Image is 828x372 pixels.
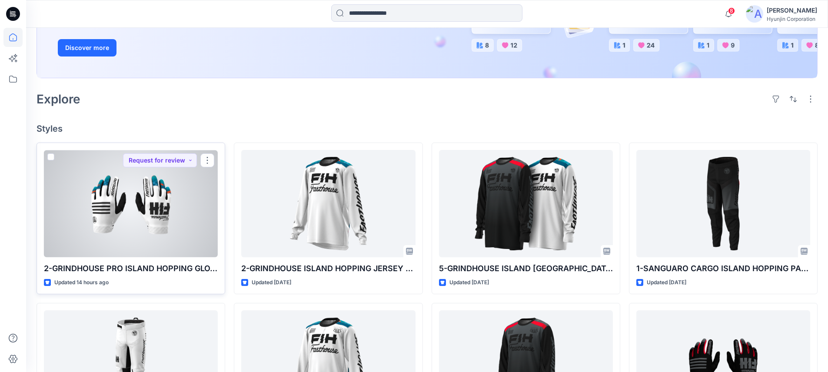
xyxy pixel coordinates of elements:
[44,150,218,257] a: 2-GRINDHOUSE PRO ISLAND HOPPING GLOVE YOUTH
[439,262,613,275] p: 5-GRINDHOUSE ISLAND [GEOGRAPHIC_DATA]
[44,262,218,275] p: 2-GRINDHOUSE PRO ISLAND HOPPING GLOVE YOUTH
[58,39,253,56] a: Discover more
[252,278,291,287] p: Updated [DATE]
[439,150,613,257] a: 5-GRINDHOUSE ISLAND HOPPING JERSEY
[636,150,810,257] a: 1-SANGUARO CARGO ISLAND HOPPING PANTS - BLACK SUB
[241,262,415,275] p: 2-GRINDHOUSE ISLAND HOPPING JERSEY YOUTH
[54,278,109,287] p: Updated 14 hours ago
[728,7,735,14] span: 8
[647,278,686,287] p: Updated [DATE]
[37,92,80,106] h2: Explore
[767,5,817,16] div: [PERSON_NAME]
[636,262,810,275] p: 1-SANGUARO CARGO ISLAND HOPPING PANTS - BLACK SUB
[58,39,116,56] button: Discover more
[241,150,415,257] a: 2-GRINDHOUSE ISLAND HOPPING JERSEY YOUTH
[746,5,763,23] img: avatar
[37,123,818,134] h4: Styles
[767,16,817,22] div: Hyunjin Corporation
[449,278,489,287] p: Updated [DATE]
